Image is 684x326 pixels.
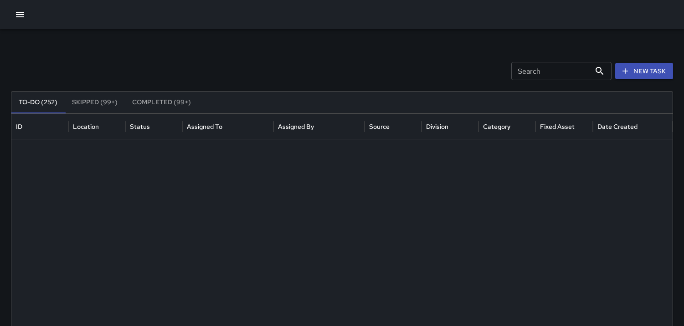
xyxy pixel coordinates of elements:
[65,92,125,113] button: Skipped (99+)
[540,122,575,131] div: Fixed Asset
[125,92,198,113] button: Completed (99+)
[73,122,99,131] div: Location
[615,63,673,80] button: New Task
[278,122,314,131] div: Assigned By
[597,122,638,131] div: Date Created
[483,122,510,131] div: Category
[16,122,22,131] div: ID
[369,122,390,131] div: Source
[130,122,150,131] div: Status
[187,122,222,131] div: Assigned To
[11,92,65,113] button: To-Do (252)
[426,122,448,131] div: Division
